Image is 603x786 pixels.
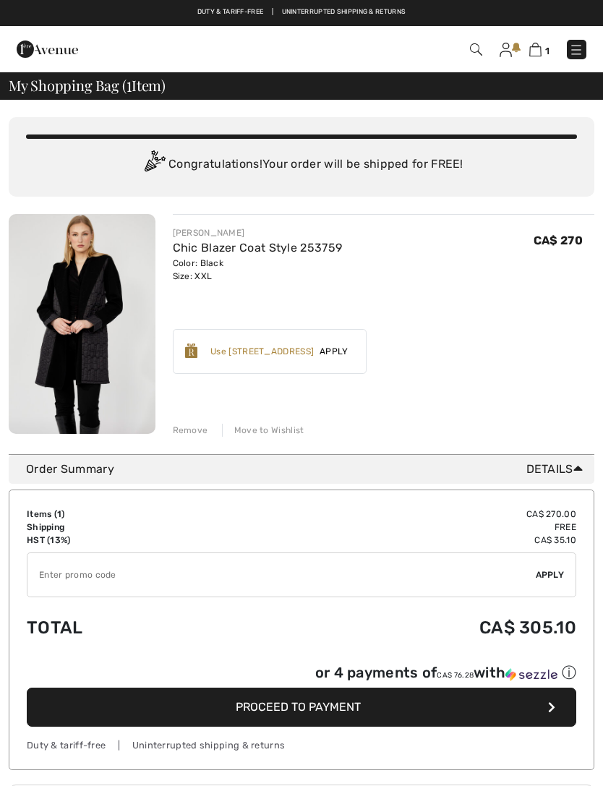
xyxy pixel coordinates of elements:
a: 1 [529,40,549,58]
button: Proceed to Payment [27,688,576,727]
td: CA$ 35.10 [228,534,576,547]
td: Total [27,603,228,652]
img: Chic Blazer Coat Style 253759 [9,214,155,434]
span: CA$ 76.28 [437,671,474,680]
img: My Info [500,43,512,57]
td: Free [228,521,576,534]
span: CA$ 270 [534,234,583,247]
img: Sezzle [505,668,557,681]
span: 1 [545,46,549,56]
span: My Shopping Bag ( Item) [9,78,166,93]
div: Color: Black Size: XXL [173,257,343,283]
div: Use [STREET_ADDRESS] [210,345,314,358]
div: Move to Wishlist [222,424,304,437]
td: CA$ 270.00 [228,508,576,521]
span: Details [526,461,589,478]
div: Remove [173,424,208,437]
img: Shopping Bag [529,43,542,56]
td: HST (13%) [27,534,228,547]
img: Search [470,43,482,56]
img: 1ère Avenue [17,35,78,64]
img: Reward-Logo.svg [185,343,198,358]
img: Menu [569,43,583,57]
input: Promo code [27,553,536,597]
div: Order Summary [26,461,589,478]
span: Apply [536,568,565,581]
div: Duty & tariff-free | Uninterrupted shipping & returns [27,738,576,752]
div: [PERSON_NAME] [173,226,343,239]
div: or 4 payments ofCA$ 76.28withSezzle Click to learn more about Sezzle [27,663,576,688]
div: Congratulations! Your order will be shipped for FREE! [26,150,577,179]
a: 1ère Avenue [17,41,78,55]
span: 1 [57,509,61,519]
span: Proceed to Payment [236,700,361,714]
img: Congratulation2.svg [140,150,168,179]
div: or 4 payments of with [315,663,576,683]
a: Chic Blazer Coat Style 253759 [173,241,343,255]
td: Items ( ) [27,508,228,521]
span: 1 [127,74,132,93]
td: Shipping [27,521,228,534]
td: CA$ 305.10 [228,603,576,652]
span: Apply [314,345,354,358]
